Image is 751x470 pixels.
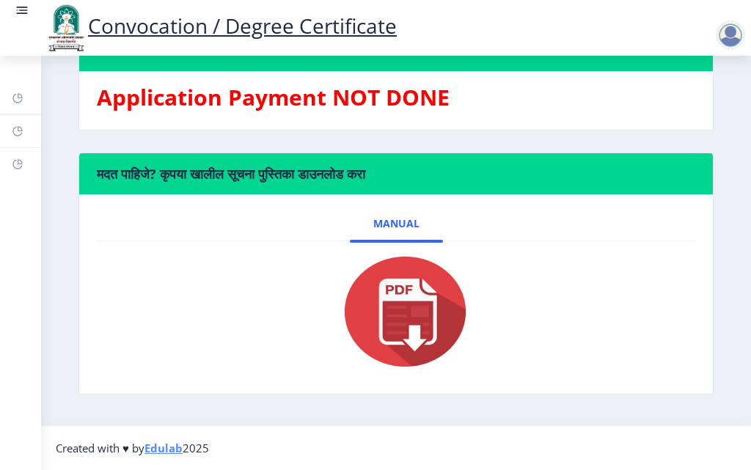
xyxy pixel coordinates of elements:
[97,165,695,183] h6: मदत पाहिजे? कृपया खालील सूचना पुस्तिका डाउनलोड करा
[97,36,695,59] h4: Process
[44,12,397,40] a: Convocation / Degree Certificate
[350,206,443,241] a: Manual
[144,441,183,455] a: Edulab
[97,83,695,112] h3: Application Payment NOT DONE
[44,3,88,53] img: logo
[373,218,420,230] span: Manual
[56,441,209,455] span: Created with ♥ by 2025
[323,253,469,370] img: pdf.png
